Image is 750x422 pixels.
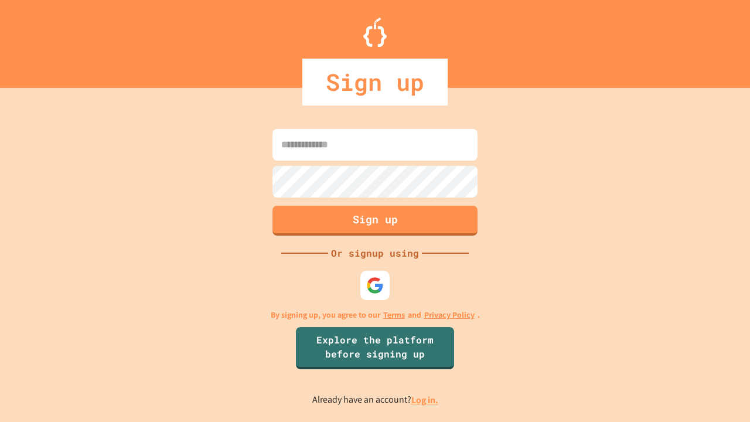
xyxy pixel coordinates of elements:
[296,327,454,369] a: Explore the platform before signing up
[363,18,387,47] img: Logo.svg
[424,309,475,321] a: Privacy Policy
[272,206,478,236] button: Sign up
[411,394,438,406] a: Log in.
[312,393,438,407] p: Already have an account?
[328,246,422,260] div: Or signup using
[383,309,405,321] a: Terms
[271,309,480,321] p: By signing up, you agree to our and .
[366,277,384,294] img: google-icon.svg
[302,59,448,105] div: Sign up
